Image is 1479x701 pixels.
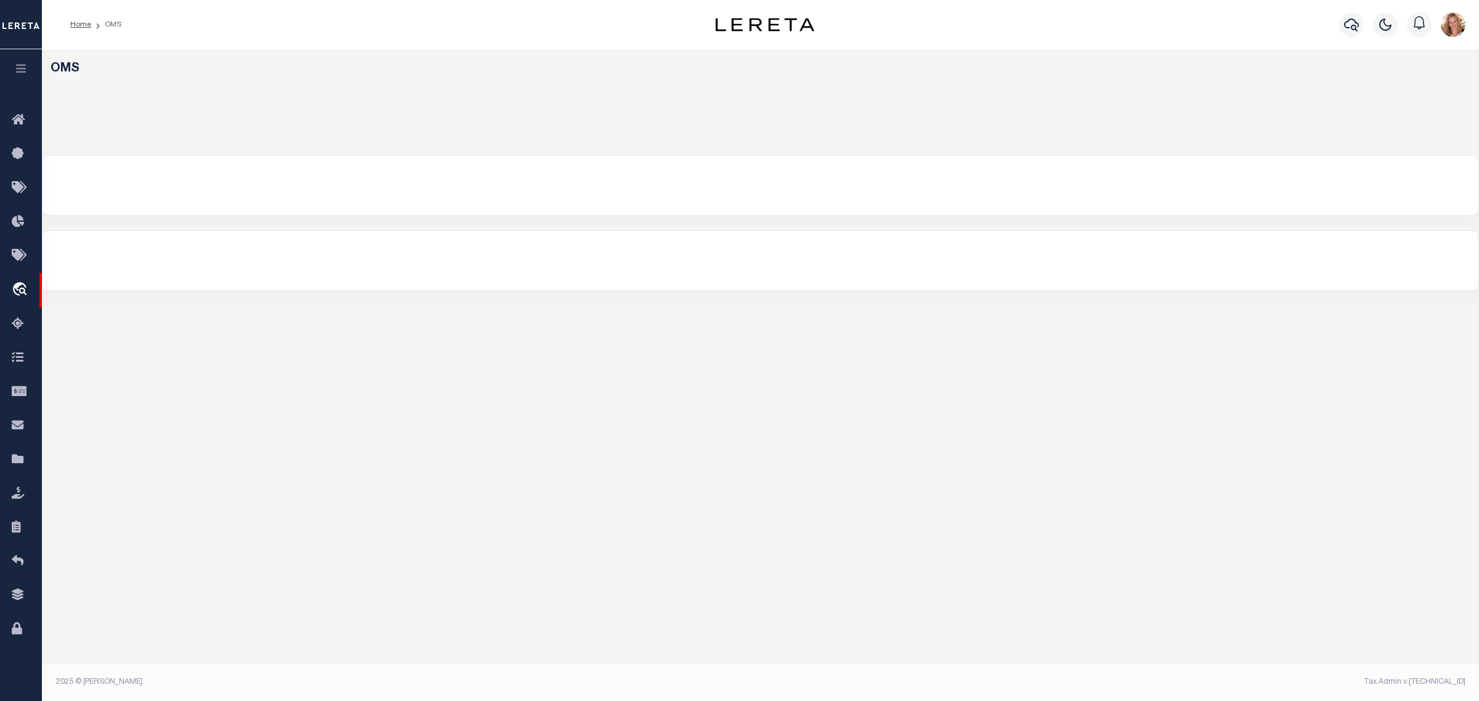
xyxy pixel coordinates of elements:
[770,676,1465,687] div: Tax Admin v.[TECHNICAL_ID]
[47,676,761,687] div: 2025 © [PERSON_NAME].
[51,62,1471,76] h5: OMS
[70,21,91,28] a: Home
[12,282,31,298] i: travel_explore
[715,18,814,31] img: logo-dark.svg
[91,19,121,30] li: OMS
